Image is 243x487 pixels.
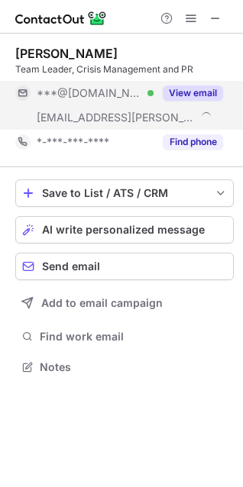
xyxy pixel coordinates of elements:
button: Reveal Button [163,85,223,101]
span: Notes [40,360,228,374]
span: Add to email campaign [41,297,163,309]
span: ***@[DOMAIN_NAME] [37,86,142,100]
div: [PERSON_NAME] [15,46,118,61]
button: Send email [15,253,234,280]
span: AI write personalized message [42,224,205,236]
img: ContactOut v5.3.10 [15,9,107,27]
div: Save to List / ATS / CRM [42,187,207,199]
button: Reveal Button [163,134,223,150]
span: Find work email [40,330,228,343]
button: Find work email [15,326,234,347]
button: save-profile-one-click [15,179,234,207]
span: [EMAIL_ADDRESS][PERSON_NAME][DOMAIN_NAME] [37,111,196,124]
button: Notes [15,356,234,378]
div: Team Leader, Crisis Management and PR [15,63,234,76]
button: Add to email campaign [15,289,234,317]
button: AI write personalized message [15,216,234,243]
span: Send email [42,260,100,273]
